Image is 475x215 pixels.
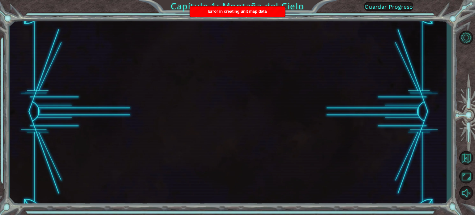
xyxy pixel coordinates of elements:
span: Guardar Progreso [365,3,413,10]
a: Volver al Mapa [457,148,475,168]
button: Activar sonido. [457,186,475,200]
span: Error in creating unit map data [208,9,267,14]
button: Opciones del Nivel [457,30,475,45]
button: Volver al Mapa [457,149,475,167]
button: Guardar Progreso [364,2,413,11]
button: Maximizar Navegador [457,169,475,184]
